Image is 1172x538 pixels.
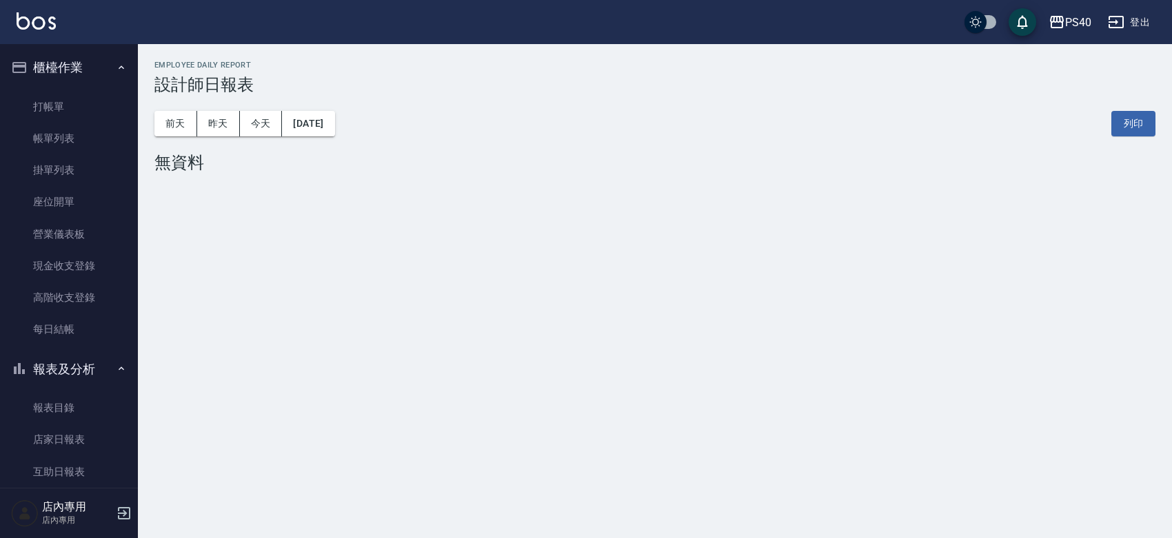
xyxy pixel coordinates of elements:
[6,123,132,154] a: 帳單列表
[1111,111,1155,136] button: 列印
[1043,8,1097,37] button: PS40
[6,456,132,488] a: 互助日報表
[154,111,197,136] button: 前天
[6,218,132,250] a: 營業儀表板
[282,111,334,136] button: [DATE]
[154,153,1155,172] div: 無資料
[154,61,1155,70] h2: Employee Daily Report
[6,154,132,186] a: 掛單列表
[6,91,132,123] a: 打帳單
[42,514,112,526] p: 店內專用
[6,313,132,345] a: 每日結帳
[6,424,132,455] a: 店家日報表
[6,392,132,424] a: 報表目錄
[11,499,39,527] img: Person
[6,250,132,282] a: 現金收支登錄
[1009,8,1036,36] button: save
[6,351,132,387] button: 報表及分析
[197,111,240,136] button: 昨天
[6,186,132,218] a: 座位開單
[6,488,132,519] a: 互助排行榜
[6,282,132,313] a: 高階收支登錄
[1065,14,1091,31] div: PS40
[154,75,1155,94] h3: 設計師日報表
[240,111,283,136] button: 今天
[42,500,112,514] h5: 店內專用
[1102,10,1155,35] button: 登出
[6,50,132,85] button: 櫃檯作業
[17,12,56,30] img: Logo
